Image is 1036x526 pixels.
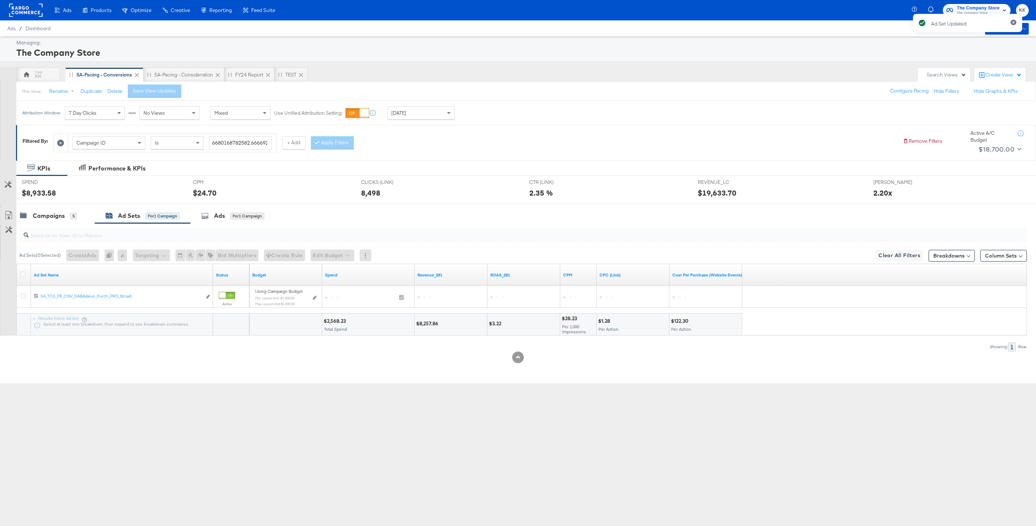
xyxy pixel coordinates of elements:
[29,225,932,239] input: Search Ad Set Name, ID or Objective
[235,71,263,78] div: FY24 Report
[216,272,246,278] a: Shows the current state of your Ad Set.
[391,110,406,116] span: [DATE]
[285,71,296,78] div: TEST
[146,213,179,219] div: for 1 Campaign
[282,136,305,149] button: + Add
[255,288,303,294] span: Using Campaign Budget
[143,110,165,116] span: No Views
[324,318,348,325] div: $2,568.23
[7,25,16,31] span: Ads
[209,136,272,150] input: Enter a search term
[228,72,232,76] div: Drag to reorder tab
[44,85,82,98] button: Rename
[600,272,667,278] a: The average cost for each link click you've received from your ad.
[598,318,612,325] div: $1.28
[873,179,928,186] span: [PERSON_NAME]
[255,296,294,300] sub: Min. spend limit: $1,000.00
[698,188,736,198] div: $19,633.70
[16,46,1027,59] div: The Company Store
[529,179,584,186] span: CTR (LINK)
[16,25,25,31] span: /
[76,71,132,78] div: SA-Pacing - Conversions
[69,110,96,116] span: 7 Day Clicks
[23,138,48,145] div: Filtered By:
[70,213,77,219] div: 5
[91,7,111,13] span: Products
[274,110,343,117] label: Use Unified Attribution Setting:
[325,272,412,278] a: The total amount spent to date.
[76,140,106,146] span: Campaign ID
[209,7,232,13] span: Reporting
[193,179,248,186] span: CPM
[33,212,65,220] div: Campaigns
[63,7,71,13] span: Ads
[219,302,235,306] label: Active
[193,188,217,198] div: $24.70
[1016,4,1029,17] button: KK
[252,272,319,278] a: Shows the current budget of Ad Set.
[931,20,966,27] div: Ad Set Updated
[16,39,1027,46] div: Managing:
[489,320,503,327] div: $3.22
[562,324,586,334] span: Per 1,000 Impressions
[118,212,140,220] div: Ad Sets
[885,85,934,98] button: Configure Pacing
[957,4,1000,12] span: The Company Store
[40,293,202,299] div: SA_TCS_FB_CNV_DABAValue_Purch_PRO_Broad
[214,110,228,116] span: Mixed
[361,188,380,198] div: 8,498
[251,7,275,13] span: Feed Suite
[40,293,202,301] a: SA_TCS_FB_CNV_DABAValue_Purch_PRO_Broad
[418,272,485,278] a: Revenue_281
[278,72,282,76] div: Drag to reorder tab
[529,188,553,198] div: 2.35 %
[22,179,76,186] span: SPEND
[671,326,691,332] span: Per Action
[22,188,56,198] div: $8,933.58
[35,73,41,80] div: KK
[671,318,691,325] div: $122.30
[34,272,210,278] a: Your Ad Set name.
[22,110,61,115] div: Attribution Window:
[873,188,892,198] div: 2.20x
[903,138,942,145] button: Remove Filters
[69,72,73,76] div: Drag to reorder tab
[22,89,41,94] div: This View:
[37,164,50,173] div: KPIs
[155,140,159,146] span: Is
[171,7,190,13] span: Creative
[154,71,213,78] div: SA-Pacing - Consideration
[943,4,1011,17] button: The Company StoreThe Company Store
[324,326,347,332] span: Total Spend
[88,164,146,173] div: Performance & KPIs
[214,212,225,220] div: Ads
[416,320,440,327] div: $8,257.86
[563,272,594,278] a: The average cost you've paid to have 1,000 impressions of your ad.
[878,251,920,260] span: Clear All Filters
[25,25,51,31] a: Dashboard
[490,272,557,278] a: ROAS_281
[672,272,742,278] a: The average cost for each purchase tracked by your Custom Audience pixel on your website after pe...
[131,7,151,13] span: Optimize
[255,302,295,306] sub: Max. spend limit : $5,000.00
[562,315,579,322] div: $28.23
[698,179,752,186] span: REVENUE_LC
[361,179,416,186] span: CLICKS (LINK)
[230,213,264,219] div: for 1 Campaign
[147,72,151,76] div: Drag to reorder tab
[1019,6,1026,15] span: KK
[598,326,618,332] span: Per Action
[80,88,102,95] button: Duplicate
[104,250,118,261] div: 0
[875,250,923,262] button: Clear All Filters
[107,88,122,95] button: Delete
[19,252,61,259] div: Ad Sets ( 0 Selected)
